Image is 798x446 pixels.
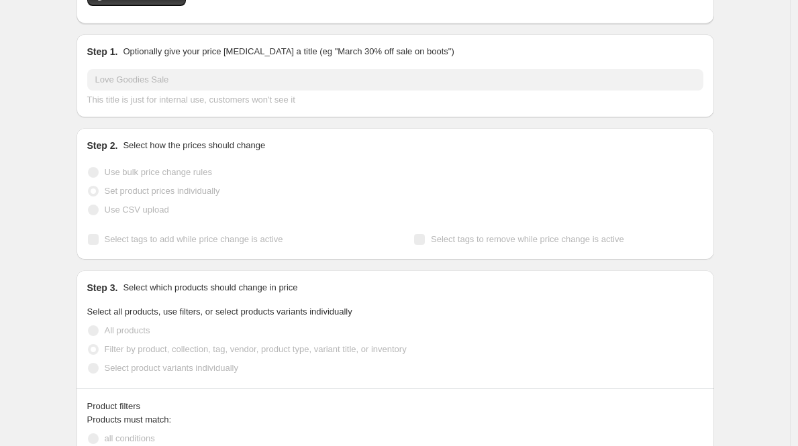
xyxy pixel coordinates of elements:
h2: Step 2. [87,139,118,152]
input: 30% off holiday sale [87,69,703,91]
span: Select tags to remove while price change is active [431,234,624,244]
span: Use bulk price change rules [105,167,212,177]
h2: Step 1. [87,45,118,58]
span: This title is just for internal use, customers won't see it [87,95,295,105]
span: Select product variants individually [105,363,238,373]
span: Use CSV upload [105,205,169,215]
span: Filter by product, collection, tag, vendor, product type, variant title, or inventory [105,344,407,354]
span: All products [105,325,150,335]
span: Set product prices individually [105,186,220,196]
div: Product filters [87,400,703,413]
span: Select tags to add while price change is active [105,234,283,244]
p: Optionally give your price [MEDICAL_DATA] a title (eg "March 30% off sale on boots") [123,45,454,58]
span: all conditions [105,433,155,443]
p: Select how the prices should change [123,139,265,152]
span: Products must match: [87,414,172,425]
h2: Step 3. [87,281,118,294]
span: Select all products, use filters, or select products variants individually [87,306,352,317]
p: Select which products should change in price [123,281,297,294]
